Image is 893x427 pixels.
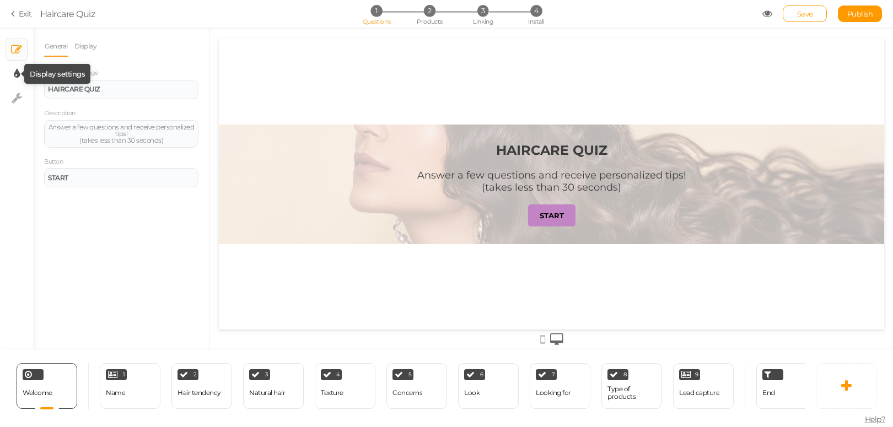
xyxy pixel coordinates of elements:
strong: START [48,174,68,182]
div: 7 Looking for [530,363,590,409]
a: Display [74,36,98,57]
span: Questions [363,18,391,25]
div: 6 Look [458,363,519,409]
a: Exit [11,8,32,19]
label: Welcome message [44,69,99,77]
li: 3 Linking [458,5,509,17]
div: 3 Natural hair [243,363,304,409]
span: 1 [123,372,125,377]
span: Linking [473,18,493,25]
span: Install [528,18,544,25]
strong: START [321,172,345,181]
li: 2 Products [404,5,455,17]
div: End [756,363,817,409]
span: 1 [370,5,382,17]
li: 4 Install [510,5,562,17]
div: 2 Hair tendency [171,363,232,409]
span: 9 [695,372,698,377]
span: 3 [265,372,268,377]
div: Hair tendency [177,389,221,397]
span: 4 [530,5,542,17]
div: Haircare Quiz [40,7,95,20]
label: Button [44,158,63,166]
a: General [44,36,68,57]
li: Display settings [6,63,28,85]
span: Publish [847,9,873,18]
div: 4 Texture [315,363,375,409]
strong: HAIRCARE QUIZ [48,85,100,93]
div: Name [106,389,125,397]
div: Texture [321,389,343,397]
tip-tip: Display settings [30,69,85,78]
span: 7 [552,372,555,377]
div: Look [464,389,480,397]
span: Save [797,9,813,18]
span: 5 [408,372,412,377]
span: 8 [623,372,627,377]
span: 2 [424,5,435,17]
div: Type of products [607,385,656,401]
div: Answer a few questions and receive personalized tips! (takes less than 30 seconds) [48,124,195,144]
strong: HAIRCARE QUIZ [277,104,389,120]
div: Concerns [392,389,422,397]
span: Welcome [23,388,52,397]
div: Save [783,6,827,22]
div: Natural hair [249,389,285,397]
div: 5 Concerns [386,363,447,409]
label: Description [44,110,76,117]
span: 6 [480,372,483,377]
div: Welcome [17,363,77,409]
span: 2 [193,372,197,377]
div: 9 Lead capture [673,363,734,409]
div: Answer a few questions and receive personalized tips! (takes less than 30 seconds) [198,131,467,155]
div: Looking for [536,389,571,397]
div: Lead capture [679,389,719,397]
a: Display settings [6,63,27,84]
span: Help? [865,414,886,424]
span: 4 [336,372,340,377]
div: 8 Type of products [601,363,662,409]
span: Products [417,18,443,25]
span: End [762,388,775,397]
div: 1 Name [100,363,160,409]
li: 1 Questions [351,5,402,17]
span: 3 [477,5,489,17]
